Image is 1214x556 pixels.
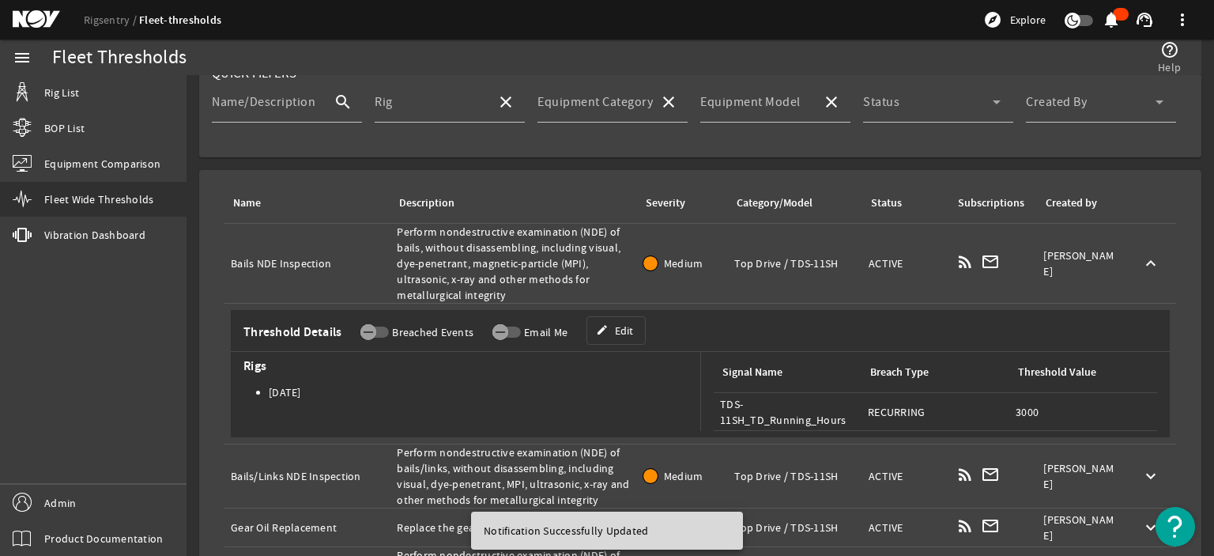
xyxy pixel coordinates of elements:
[956,516,975,535] mat-icon: rss_feed
[375,94,393,110] mat-label: Rig
[615,323,633,339] span: Edit
[231,255,384,271] div: Bails NDE Inspection
[869,520,943,535] div: ACTIVE
[958,195,1024,212] div: Subscriptions
[269,385,484,399] li: [DATE]
[981,252,1000,271] mat-icon: mail_outline
[1016,404,1151,420] div: 3000
[44,191,153,207] span: Fleet Wide Thresholds
[471,512,737,550] div: Notification Successfully Updated
[722,364,782,381] div: Signal Name
[537,94,653,110] mat-label: Equipment Category
[397,444,630,508] div: Perform nondestructive examination (NDE) of bails/links, without disassembling, including visual,...
[237,324,341,340] span: Threshold Details
[720,396,855,428] div: TDS-11SH_TD_Running_Hours
[734,468,856,484] div: Top Drive / TDS-11SH
[1160,40,1179,59] mat-icon: help_outline
[44,120,85,136] span: BOP List
[233,195,261,212] div: Name
[863,94,899,110] mat-label: Status
[139,13,221,28] a: Fleet-thresholds
[44,156,160,172] span: Equipment Comparison
[1046,195,1097,212] div: Created by
[1141,254,1160,273] mat-icon: keyboard_arrow_up
[643,195,716,212] div: Severity
[231,195,378,212] div: Name
[981,465,1000,484] mat-icon: mail_outline
[1010,12,1046,28] span: Explore
[521,324,567,340] label: Email Me
[1043,460,1119,492] div: [PERSON_NAME]
[700,94,801,110] mat-label: Equipment Model
[596,324,609,337] mat-icon: edit
[956,465,975,484] mat-icon: rss_feed
[1102,10,1121,29] mat-icon: notifications
[664,469,703,483] span: Medium
[237,358,700,374] span: Rigs
[13,225,32,244] mat-icon: vibration
[44,227,145,243] span: Vibration Dashboard
[1043,248,1119,279] div: [PERSON_NAME]
[983,10,1002,29] mat-icon: explore
[44,495,76,511] span: Admin
[734,520,856,535] div: Top Drive / TDS-11SH
[977,7,1052,32] button: Explore
[646,195,685,212] div: Severity
[397,224,630,303] div: Perform nondestructive examination (NDE) of bails, without disassembling, including visual, dye-p...
[1156,507,1195,547] button: Open Resource Center
[1141,518,1160,537] mat-icon: keyboard_arrow_down
[659,93,678,112] mat-icon: close
[397,520,630,535] div: Replace the gear oil
[869,255,943,271] div: ACTIVE
[871,195,902,212] div: Status
[212,94,315,110] mat-label: Name/Description
[1135,10,1154,29] mat-icon: support_agent
[956,252,975,271] mat-icon: rss_feed
[84,13,139,27] a: Rigsentry
[231,468,384,484] div: Bails/Links NDE Inspection
[737,195,812,212] div: Category/Model
[981,516,1000,535] mat-icon: mail_outline
[664,256,703,270] span: Medium
[44,531,163,547] span: Product Documentation
[1026,94,1087,110] mat-label: Created By
[734,255,856,271] div: Top Drive / TDS-11SH
[1163,1,1201,39] button: more_vert
[868,404,1003,420] div: RECURRING
[324,93,362,112] mat-icon: search
[399,195,454,212] div: Description
[869,468,943,484] div: ACTIVE
[870,364,929,381] div: Breach Type
[1018,364,1096,381] div: Threshold Value
[389,324,473,340] label: Breached Events
[231,520,384,535] div: Gear Oil Replacement
[822,93,841,112] mat-icon: close
[44,85,79,100] span: Rig List
[1141,467,1160,486] mat-icon: keyboard_arrow_down
[1043,512,1119,543] div: [PERSON_NAME]
[52,50,187,66] div: Fleet Thresholds
[496,93,515,112] mat-icon: close
[586,316,646,345] a: Edit
[13,48,32,67] mat-icon: menu
[1158,59,1181,75] span: Help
